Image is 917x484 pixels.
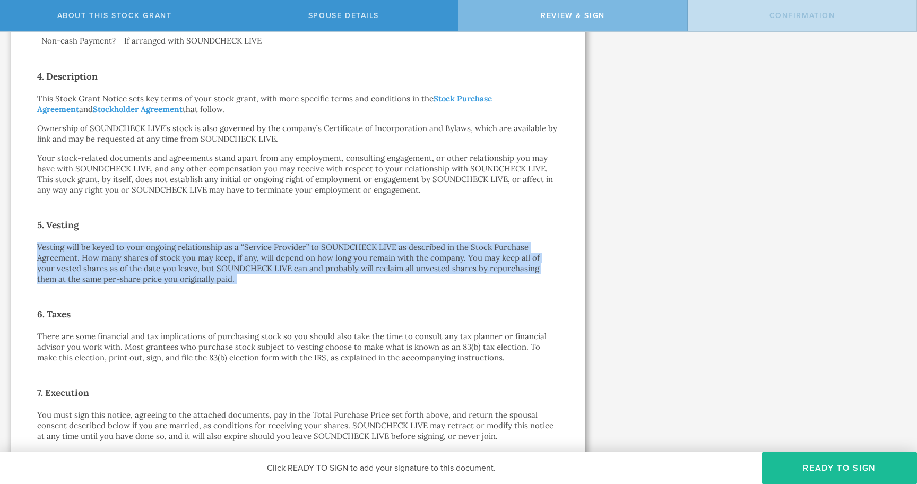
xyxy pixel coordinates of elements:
[37,306,559,323] h2: 6. Taxes
[37,384,559,401] h2: 7. Execution
[120,35,559,47] td: If arranged with SOUNDCHECK LIVE
[37,93,559,115] p: This Stock Grant Notice sets key terms of your stock grant, with more specific terms and conditio...
[769,11,835,20] span: Confirmation
[57,11,172,20] span: About this stock grant
[37,93,492,114] a: Stock Purchase Agreement
[447,450,532,460] a: Stockholder Agreement
[37,68,559,85] h2: 4. Description
[267,463,496,473] span: Click READY TO SIGN to add your signature to this document.
[37,123,559,144] p: Ownership of SOUNDCHECK LIVE’s stock is also governed by the company’s Certificate of Incorporati...
[762,452,917,484] button: Ready to Sign
[37,410,559,442] p: You must sign this notice, agreeing to the attached documents, pay in the Total Purchase Price se...
[541,11,605,20] span: Review & Sign
[93,104,183,114] a: Stockholder Agreement
[37,153,559,195] p: Your stock-related documents and agreements stand apart from any employment, consulting engagemen...
[37,331,559,363] p: There are some financial and tax implications of purchasing stock so you should also take the tim...
[37,35,120,47] td: Non-cash Payment?
[37,217,559,234] h2: 5. Vesting
[308,11,379,20] span: Spouse Details
[406,450,421,460] a: SPA
[37,242,559,284] p: Vesting will be keyed to your ongoing relationship as a “Service Provider” to SOUNDCHECK LIVE as ...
